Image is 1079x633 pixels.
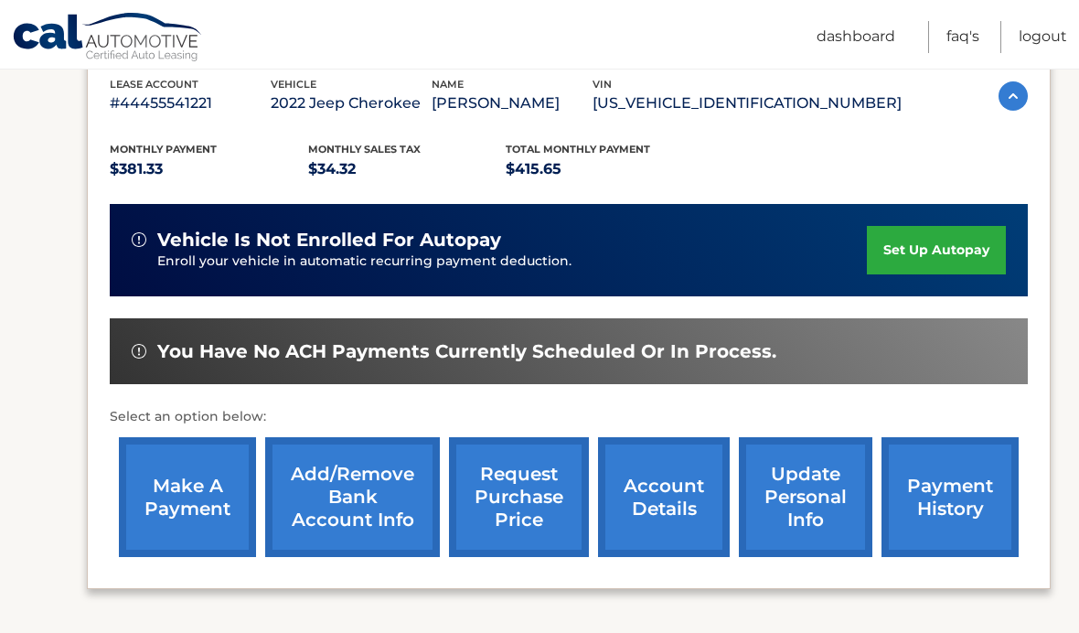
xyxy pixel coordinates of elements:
[506,156,704,182] p: $415.65
[739,437,872,557] a: update personal info
[271,91,432,116] p: 2022 Jeep Cherokee
[157,340,776,363] span: You have no ACH payments currently scheduled or in process.
[132,232,146,247] img: alert-white.svg
[157,229,501,252] span: vehicle is not enrolled for autopay
[598,437,730,557] a: account details
[119,437,256,557] a: make a payment
[867,226,1006,274] a: set up autopay
[110,78,198,91] span: lease account
[308,143,421,156] span: Monthly sales Tax
[593,78,612,91] span: vin
[1019,21,1067,53] a: Logout
[593,91,902,116] p: [US_VEHICLE_IDENTIFICATION_NUMBER]
[308,156,507,182] p: $34.32
[110,143,217,156] span: Monthly Payment
[432,78,464,91] span: name
[12,12,204,65] a: Cal Automotive
[946,21,979,53] a: FAQ's
[265,437,440,557] a: Add/Remove bank account info
[999,81,1028,111] img: accordion-active.svg
[432,91,593,116] p: [PERSON_NAME]
[506,143,650,156] span: Total Monthly Payment
[110,156,308,182] p: $381.33
[449,437,589,557] a: request purchase price
[817,21,895,53] a: Dashboard
[881,437,1019,557] a: payment history
[110,91,271,116] p: #44455541221
[132,344,146,359] img: alert-white.svg
[271,78,316,91] span: vehicle
[157,252,867,272] p: Enroll your vehicle in automatic recurring payment deduction.
[110,406,1028,428] p: Select an option below:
